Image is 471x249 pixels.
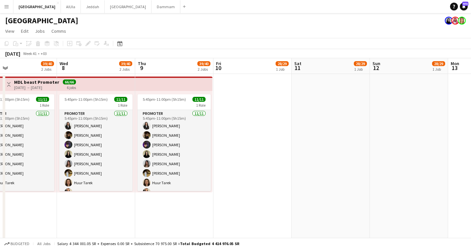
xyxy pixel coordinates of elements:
app-user-avatar: Mohammed Almohaser [451,17,459,25]
a: Edit [18,27,31,35]
button: [GEOGRAPHIC_DATA] [105,0,152,13]
span: Total Budgeted 4 414 976.05 SR [180,241,239,246]
button: AlUla [61,0,81,13]
div: Salary 4 344 001.05 SR + Expenses 0.00 SR + Subsistence 70 975.00 SR = [57,241,239,246]
a: Comms [49,27,69,35]
a: Jobs [32,27,47,35]
span: Comms [51,28,66,34]
span: Budgeted [10,241,29,246]
button: [GEOGRAPHIC_DATA] [13,0,61,13]
div: [DATE] [5,50,20,57]
button: Jeddah [81,0,105,13]
app-user-avatar: Amani Jawad [458,17,466,25]
div: +03 [41,51,47,56]
a: 973 [460,3,468,10]
span: All jobs [36,241,52,246]
button: Dammam [152,0,180,13]
a: View [3,27,17,35]
span: View [5,28,14,34]
h1: [GEOGRAPHIC_DATA] [5,16,78,26]
span: Jobs [35,28,45,34]
button: Budgeted [3,240,30,247]
span: Edit [21,28,28,34]
span: 973 [462,2,468,6]
app-user-avatar: Deemah Bin Hayan [445,17,453,25]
